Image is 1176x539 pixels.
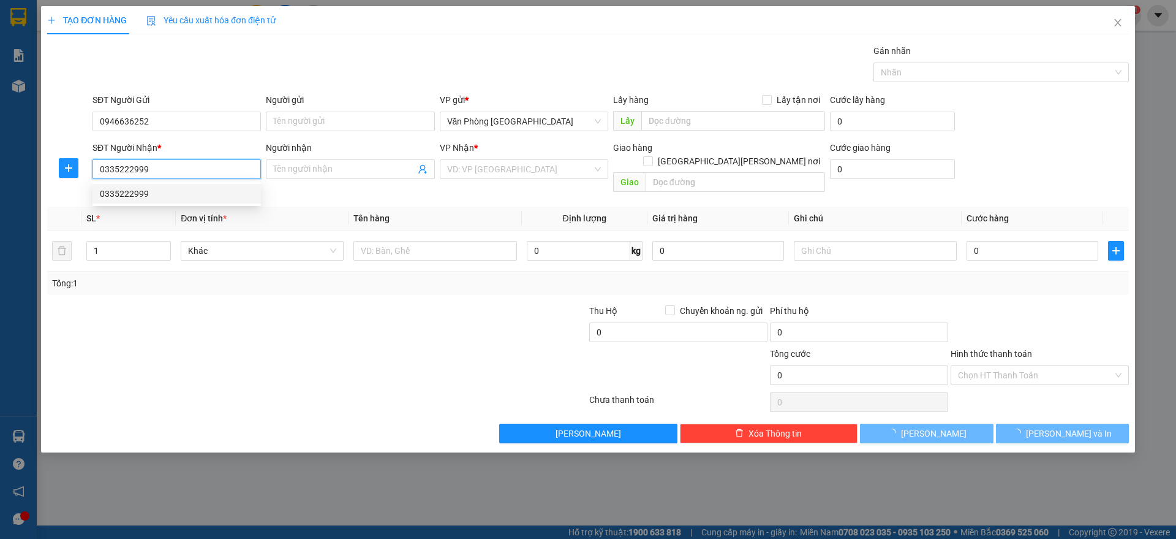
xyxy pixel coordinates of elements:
span: Lấy [613,111,641,131]
strong: PHIẾU BIÊN NHẬN [92,78,129,118]
span: [PERSON_NAME] [901,427,967,440]
div: Người nhận [266,141,434,155]
div: VP gửi [440,93,608,107]
label: Cước giao hàng [830,143,891,153]
span: Văn Phòng Đà Nẵng [447,112,601,131]
span: Xóa Thông tin [748,427,802,440]
span: delete [735,429,744,438]
span: Đơn vị tính [181,213,227,223]
span: [PERSON_NAME] [556,427,621,440]
div: Người gửi [266,93,434,107]
div: SĐT Người Nhận [92,141,261,155]
input: Cước giao hàng [830,159,955,179]
span: close [1113,18,1123,28]
span: Chuyển khoản ng. gửi [675,304,767,318]
input: VD: Bàn, Ghế [353,241,516,261]
div: 0335222999 [92,184,261,204]
th: Ghi chú [789,207,962,231]
span: Tổng cước [770,349,810,359]
span: Giao hàng [613,143,652,153]
button: plus [1108,241,1124,261]
span: SL [86,213,96,223]
span: Khác [188,242,336,260]
span: Cước hàng [967,213,1009,223]
span: plus [47,16,56,25]
span: kg [630,241,643,261]
span: [PERSON_NAME] và In [1026,427,1112,440]
span: loading [1012,429,1026,437]
span: VP Nhận [440,143,474,153]
div: 0335222999 [100,187,254,201]
button: [PERSON_NAME] và In [996,424,1129,443]
input: Dọc đường [646,172,825,192]
span: Thu Hộ [589,306,617,316]
span: TẠO ĐƠN HÀNG [47,15,127,25]
strong: Nhà xe QUỐC ĐẠT [93,11,127,51]
label: Hình thức thanh toán [951,349,1032,359]
button: Close [1101,6,1135,40]
span: user-add [418,164,428,174]
label: Gán nhãn [873,46,911,56]
span: Yêu cầu xuất hóa đơn điện tử [146,15,276,25]
span: Giá trị hàng [652,213,698,223]
div: Phí thu hộ [770,304,948,323]
button: deleteXóa Thông tin [680,424,858,443]
span: 0906 477 911 [92,53,128,77]
input: Dọc đường [641,111,825,131]
button: [PERSON_NAME] [499,424,677,443]
div: Tổng: 1 [52,277,454,290]
span: plus [59,163,78,173]
span: Tên hàng [353,213,390,223]
div: SĐT Người Gửi [92,93,261,107]
input: Cước lấy hàng [830,112,955,131]
span: Lấy hàng [613,95,649,105]
button: delete [52,241,72,261]
span: [GEOGRAPHIC_DATA][PERSON_NAME] nơi [653,155,825,168]
span: plus [1109,246,1123,256]
input: 0 [652,241,784,261]
span: Giao [613,172,646,192]
span: loading [888,429,901,437]
span: BXTTDN1508250086 [130,82,235,95]
span: Định lượng [563,213,606,223]
button: plus [59,158,78,178]
div: Chưa thanh toán [588,393,769,415]
span: Lấy tận nơi [772,93,825,107]
label: Cước lấy hàng [830,95,885,105]
button: [PERSON_NAME] [860,424,993,443]
input: Ghi Chú [794,241,957,261]
img: icon [146,16,156,26]
img: logo [6,53,91,96]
